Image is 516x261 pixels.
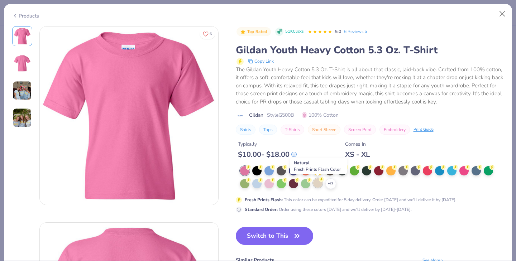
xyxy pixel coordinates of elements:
[236,227,314,245] button: Switch to This
[345,150,370,159] div: XS - XL
[238,140,297,148] div: Typically
[200,29,215,39] button: Like
[236,125,255,135] button: Shirts
[335,29,341,34] span: 5.0
[259,125,277,135] button: Tops
[14,55,31,72] img: Back
[12,12,39,20] div: Products
[344,28,369,35] a: 6 Reviews
[238,150,297,159] div: $ 10.00 - $ 18.00
[294,166,341,172] span: Fresh Prints Flash Color
[13,108,32,127] img: User generated content
[236,113,245,119] img: brand logo
[245,206,412,213] div: Order using these colors [DATE] and we'll deliver by [DATE]-[DATE].
[281,125,304,135] button: T-Shirts
[379,125,410,135] button: Embroidery
[236,66,504,106] div: The Gildan Youth Heavy Cotton 5.3 Oz. T-Shirt is all about that classic, laid-back vibe. Crafted ...
[13,81,32,100] img: User generated content
[308,26,332,38] div: 5.0 Stars
[247,30,267,34] span: Top Rated
[245,207,278,212] strong: Standard Order :
[245,197,283,203] strong: Fresh Prints Flash :
[14,28,31,45] img: Front
[236,43,504,57] div: Gildan Youth Heavy Cotton 5.3 Oz. T-Shirt
[267,111,294,119] span: Style G500B
[290,158,347,174] div: Natural
[245,197,457,203] div: This color can be expedited for 5 day delivery. Order [DATE] and we'll deliver it by [DATE].
[302,111,339,119] span: 100% Cotton
[344,125,376,135] button: Screen Print
[496,7,509,21] button: Close
[246,57,276,66] button: copy to clipboard
[345,140,370,148] div: Comes In
[240,29,246,35] img: Top Rated sort
[40,26,218,205] img: Front
[210,32,212,36] span: 6
[249,111,263,119] span: Gildan
[308,125,340,135] button: Short Sleeve
[285,29,304,35] span: 51K Clicks
[236,27,271,37] button: Badge Button
[414,127,434,133] div: Print Guide
[328,181,333,186] span: + 22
